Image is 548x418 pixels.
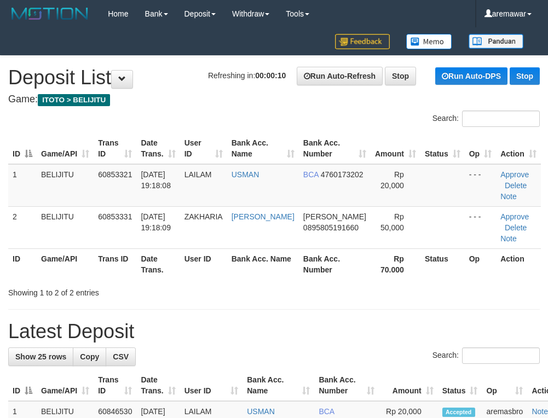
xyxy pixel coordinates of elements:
th: Date Trans.: activate to sort column ascending [136,133,180,164]
span: Copy 4760173202 to clipboard [321,170,364,179]
input: Search: [462,347,540,364]
a: Show 25 rows [8,347,73,366]
span: CSV [113,352,129,361]
th: Trans ID: activate to sort column ascending [94,370,136,401]
th: Amount: activate to sort column ascending [371,133,420,164]
img: MOTION_logo.png [8,5,91,22]
span: [DATE] 19:18:08 [141,170,171,190]
td: 1 [8,164,37,207]
th: Bank Acc. Number: activate to sort column ascending [299,133,371,164]
span: BCA [303,170,319,179]
td: BELIJITU [37,164,94,207]
a: [PERSON_NAME] [232,212,295,221]
span: ITOTO > BELIJITU [38,94,110,106]
a: Delete [505,223,527,232]
span: ZAKHARIA [184,212,223,221]
span: 60853321 [98,170,132,179]
a: Note [532,407,548,416]
label: Search: [432,111,540,127]
a: Note [500,234,517,243]
th: Date Trans.: activate to sort column ascending [136,370,180,401]
th: Date Trans. [136,248,180,280]
span: Refreshing in: [208,71,286,80]
a: Approve [500,170,529,179]
label: Search: [432,347,540,364]
th: Status [420,248,465,280]
h1: Latest Deposit [8,321,540,342]
span: Copy 0895805191660 to clipboard [303,223,359,232]
th: Rp 70.000 [371,248,420,280]
span: [PERSON_NAME] [303,212,366,221]
th: ID: activate to sort column descending [8,133,37,164]
a: Approve [500,212,529,221]
span: 60853331 [98,212,132,221]
th: Trans ID [94,248,136,280]
a: Run Auto-DPS [435,67,507,85]
td: BELIJITU [37,206,94,248]
th: Bank Acc. Name: activate to sort column ascending [243,370,314,401]
span: Rp 20,000 [380,170,404,190]
span: LAILAM [184,170,212,179]
th: Bank Acc. Name: activate to sort column ascending [227,133,299,164]
span: Show 25 rows [15,352,66,361]
a: USMAN [232,170,259,179]
th: Op: activate to sort column ascending [482,370,527,401]
span: Accepted [442,408,475,417]
a: Note [500,192,517,201]
th: Bank Acc. Name [227,248,299,280]
th: Action [496,248,541,280]
h1: Deposit List [8,67,540,89]
a: Copy [73,347,106,366]
a: Run Auto-Refresh [297,67,383,85]
th: ID [8,248,37,280]
th: Amount: activate to sort column ascending [379,370,438,401]
th: User ID: activate to sort column ascending [180,370,243,401]
a: USMAN [247,407,275,416]
th: Status: activate to sort column ascending [420,133,465,164]
img: Button%20Memo.svg [406,34,452,49]
th: Game/API [37,248,94,280]
strong: 00:00:10 [255,71,286,80]
img: Feedback.jpg [335,34,390,49]
th: User ID: activate to sort column ascending [180,133,227,164]
th: Bank Acc. Number: activate to sort column ascending [314,370,378,401]
a: Stop [385,67,416,85]
th: Bank Acc. Number [299,248,371,280]
input: Search: [462,111,540,127]
th: Action: activate to sort column ascending [496,133,541,164]
th: Op [465,248,496,280]
a: Stop [510,67,540,85]
div: Showing 1 to 2 of 2 entries [8,283,220,298]
td: - - - [465,206,496,248]
span: Rp 50,000 [380,212,404,232]
td: 2 [8,206,37,248]
th: Op: activate to sort column ascending [465,133,496,164]
td: - - - [465,164,496,207]
span: [DATE] 19:18:09 [141,212,171,232]
th: ID: activate to sort column descending [8,370,37,401]
span: Copy [80,352,99,361]
span: BCA [319,407,334,416]
th: User ID [180,248,227,280]
th: Status: activate to sort column ascending [438,370,482,401]
th: Trans ID: activate to sort column ascending [94,133,136,164]
th: Game/API: activate to sort column ascending [37,370,94,401]
img: panduan.png [469,34,523,49]
th: Game/API: activate to sort column ascending [37,133,94,164]
a: Delete [505,181,527,190]
h4: Game: [8,94,540,105]
a: CSV [106,347,136,366]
